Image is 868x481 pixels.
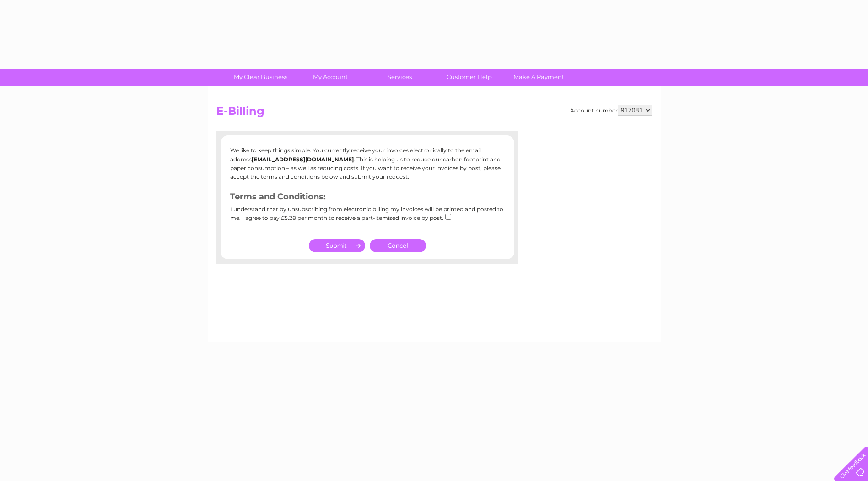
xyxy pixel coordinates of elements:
div: I understand that by unsubscribing from electronic billing my invoices will be printed and posted... [230,206,505,228]
h2: E-Billing [216,105,652,122]
p: We like to keep things simple. You currently receive your invoices electronically to the email ad... [230,146,505,181]
input: Submit [309,239,365,252]
div: Account number [570,105,652,116]
a: Customer Help [431,69,507,86]
a: Cancel [370,239,426,252]
a: Services [362,69,437,86]
a: My Account [292,69,368,86]
a: Make A Payment [501,69,577,86]
h3: Terms and Conditions: [230,190,505,206]
a: My Clear Business [223,69,298,86]
b: [EMAIL_ADDRESS][DOMAIN_NAME] [252,156,354,163]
